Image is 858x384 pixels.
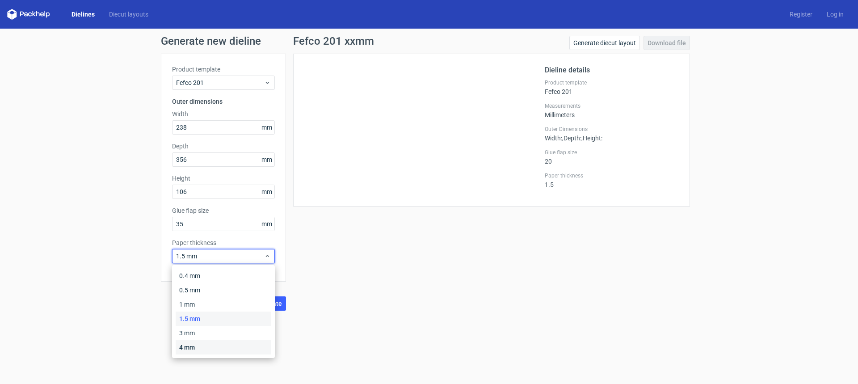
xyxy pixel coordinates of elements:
[161,36,697,46] h1: Generate new dieline
[581,135,602,142] span: , Height :
[259,153,274,166] span: mm
[176,269,271,283] div: 0.4 mm
[176,340,271,354] div: 4 mm
[172,65,275,74] label: Product template
[172,97,275,106] h3: Outer dimensions
[176,326,271,340] div: 3 mm
[176,252,264,261] span: 1.5 mm
[545,149,679,156] label: Glue flap size
[782,10,820,19] a: Register
[176,78,264,87] span: Fefco 201
[176,297,271,312] div: 1 mm
[172,238,275,247] label: Paper thickness
[176,283,271,297] div: 0.5 mm
[172,110,275,118] label: Width
[172,142,275,151] label: Depth
[545,102,679,110] label: Measurements
[172,206,275,215] label: Glue flap size
[545,79,679,86] label: Product template
[562,135,581,142] span: , Depth :
[293,36,374,46] h1: Fefco 201 xxmm
[820,10,851,19] a: Log in
[102,10,156,19] a: Diecut layouts
[545,172,679,188] div: 1.5
[64,10,102,19] a: Dielines
[259,121,274,134] span: mm
[545,149,679,165] div: 20
[569,36,640,50] a: Generate diecut layout
[545,172,679,179] label: Paper thickness
[545,135,562,142] span: Width :
[172,174,275,183] label: Height
[545,79,679,95] div: Fefco 201
[545,126,679,133] label: Outer Dimensions
[259,185,274,198] span: mm
[545,102,679,118] div: Millimeters
[176,312,271,326] div: 1.5 mm
[259,217,274,231] span: mm
[545,65,679,76] h2: Dieline details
